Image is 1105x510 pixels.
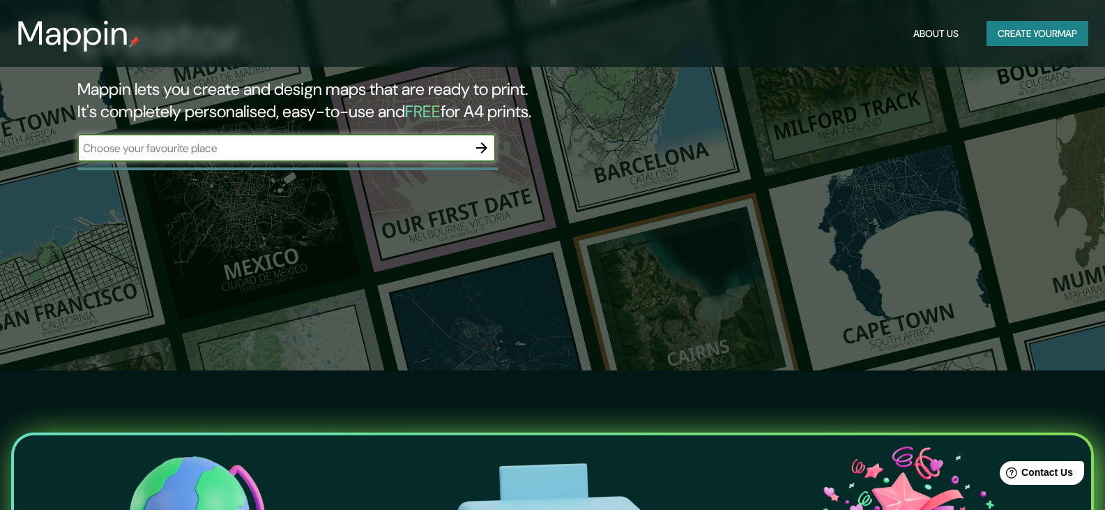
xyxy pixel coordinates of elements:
input: Choose your favourite place [77,140,468,156]
button: Create yourmap [986,21,1088,47]
img: mappin-pin [129,36,140,47]
h2: Mappin lets you create and design maps that are ready to print. It's completely personalised, eas... [77,78,630,123]
button: About Us [908,21,964,47]
h5: FREE [405,100,441,122]
h3: Mappin [17,14,129,53]
iframe: Help widget launcher [981,456,1090,495]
